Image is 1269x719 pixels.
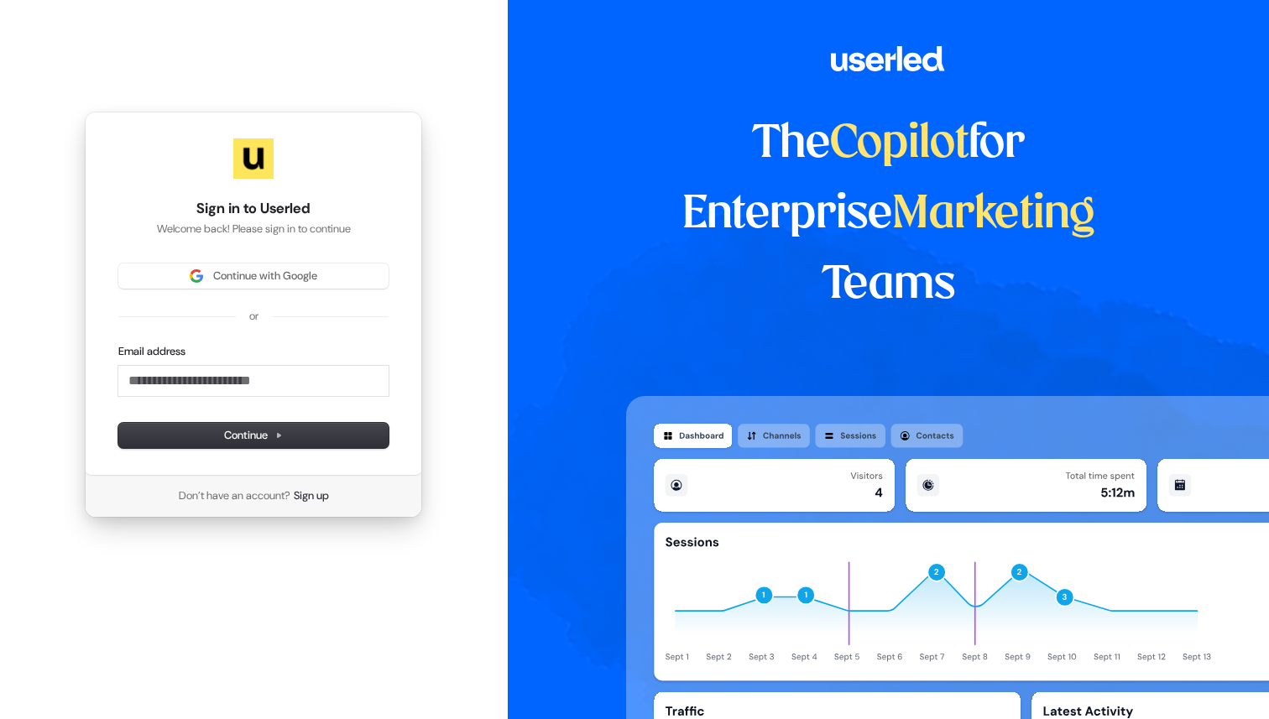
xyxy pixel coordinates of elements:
label: Email address [118,344,185,359]
img: Sign in with Google [190,269,203,283]
span: Continue with Google [213,268,317,284]
span: Continue [224,428,283,443]
button: Continue [118,423,389,448]
span: Copilot [830,122,969,166]
span: Marketing [892,193,1095,237]
h1: The for Enterprise Teams [626,109,1151,320]
a: Sign up [294,488,329,503]
p: or [249,309,258,324]
span: Don’t have an account? [179,488,290,503]
img: Userled [233,138,274,179]
h1: Sign in to Userled [118,199,389,219]
p: Welcome back! Please sign in to continue [118,221,389,237]
button: Sign in with GoogleContinue with Google [118,263,389,289]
